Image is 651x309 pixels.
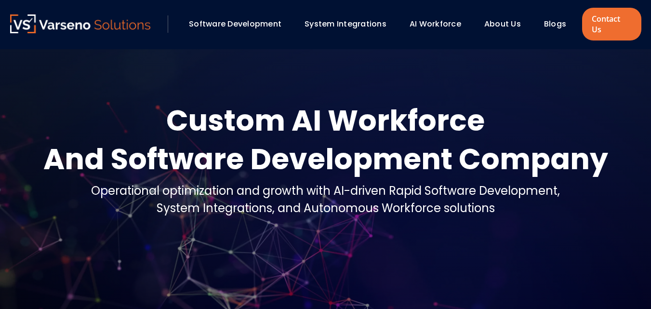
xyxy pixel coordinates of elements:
[479,16,534,32] div: About Us
[582,8,641,40] a: Contact Us
[10,14,151,34] a: Varseno Solutions – Product Engineering & IT Services
[189,18,281,29] a: Software Development
[184,16,295,32] div: Software Development
[544,18,566,29] a: Blogs
[405,16,475,32] div: AI Workforce
[300,16,400,32] div: System Integrations
[43,101,608,140] div: Custom AI Workforce
[539,16,580,32] div: Blogs
[305,18,386,29] a: System Integrations
[484,18,521,29] a: About Us
[91,182,560,200] div: Operational optimization and growth with AI-driven Rapid Software Development,
[10,14,151,33] img: Varseno Solutions – Product Engineering & IT Services
[410,18,461,29] a: AI Workforce
[43,140,608,178] div: And Software Development Company
[91,200,560,217] div: System Integrations, and Autonomous Workforce solutions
